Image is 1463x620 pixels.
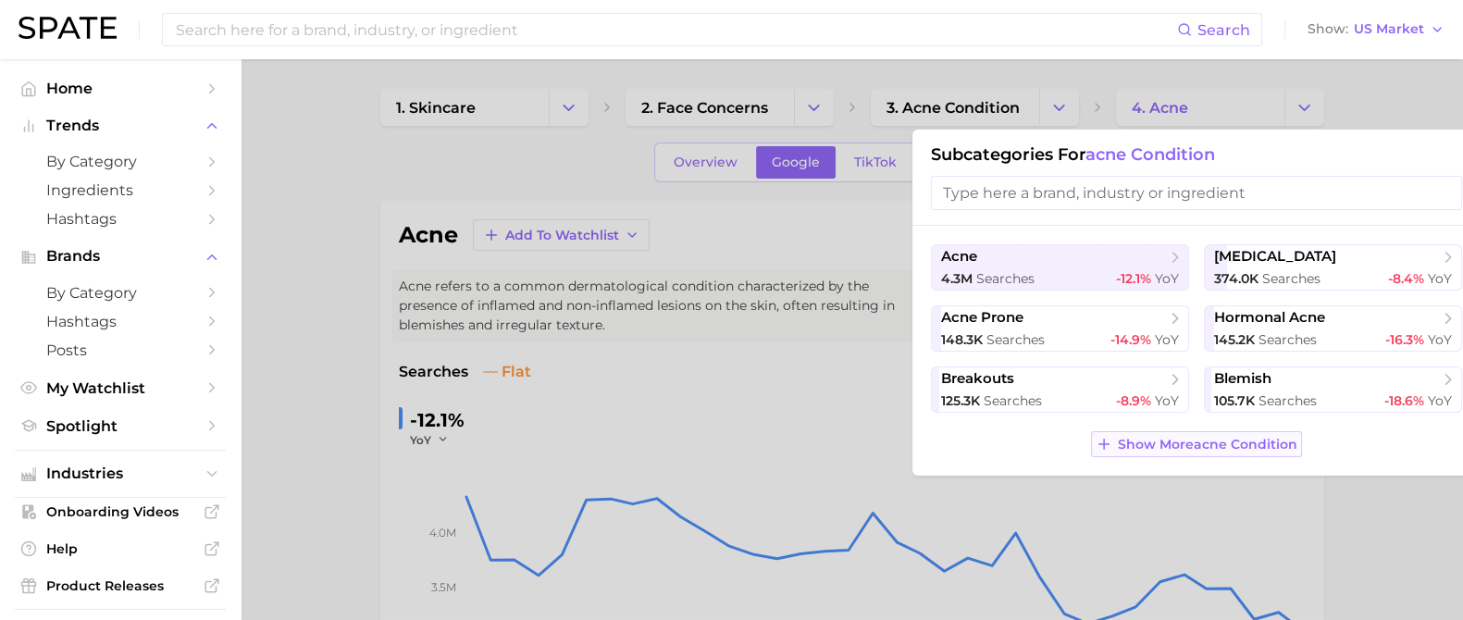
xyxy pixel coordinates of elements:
span: -16.3% [1385,331,1424,348]
span: Onboarding Videos [46,503,194,520]
a: Product Releases [15,572,226,600]
span: acne [941,248,977,266]
span: blemish [1214,370,1271,388]
span: Trends [46,118,194,134]
a: by Category [15,147,226,176]
input: Type here a brand, industry or ingredient [931,176,1462,210]
span: Hashtags [46,210,194,228]
span: YoY [1155,392,1179,409]
a: Help [15,535,226,563]
span: Home [46,80,194,97]
img: SPATE [19,17,117,39]
a: Ingredients [15,176,226,205]
button: Trends [15,112,226,140]
a: by Category [15,279,226,307]
span: [MEDICAL_DATA] [1214,248,1336,266]
span: acne prone [941,309,1023,327]
a: Posts [15,336,226,365]
span: Search [1197,21,1250,39]
a: Home [15,74,226,103]
button: Industries [15,460,226,488]
button: Show Moreacne condition [1091,431,1302,457]
a: Hashtags [15,307,226,336]
span: acne condition [1085,144,1215,165]
span: 374.0k [1214,270,1258,287]
span: searches [976,270,1035,287]
span: 4.3m [941,270,973,287]
span: 148.3k [941,331,983,348]
span: searches [986,331,1045,348]
span: -14.9% [1110,331,1151,348]
span: Ingredients [46,181,194,199]
span: -18.6% [1384,392,1424,409]
span: -12.1% [1116,270,1151,287]
button: Brands [15,242,226,270]
span: YoY [1428,392,1452,409]
span: YoY [1155,270,1179,287]
a: Spotlight [15,412,226,440]
span: Industries [46,465,194,482]
span: searches [1258,331,1317,348]
span: US Market [1354,24,1424,34]
span: Hashtags [46,313,194,330]
button: acne4.3m searches-12.1% YoY [931,244,1189,291]
span: YoY [1428,331,1452,348]
span: Spotlight [46,417,194,435]
a: My Watchlist [15,374,226,403]
span: YoY [1155,331,1179,348]
span: 145.2k [1214,331,1255,348]
button: breakouts125.3k searches-8.9% YoY [931,366,1189,413]
span: Show [1308,24,1348,34]
span: Help [46,540,194,557]
button: [MEDICAL_DATA]374.0k searches-8.4% YoY [1204,244,1462,291]
button: ShowUS Market [1303,18,1449,42]
span: hormonal acne [1214,309,1325,327]
input: Search here for a brand, industry, or ingredient [174,14,1177,45]
button: hormonal acne145.2k searches-16.3% YoY [1204,305,1462,352]
span: Brands [46,248,194,265]
a: Onboarding Videos [15,498,226,526]
button: blemish105.7k searches-18.6% YoY [1204,366,1462,413]
span: My Watchlist [46,379,194,397]
span: 125.3k [941,392,980,409]
a: Hashtags [15,205,226,233]
span: by Category [46,153,194,170]
h1: Subcategories for [931,144,1462,165]
span: -8.9% [1116,392,1151,409]
button: acne prone148.3k searches-14.9% YoY [931,305,1189,352]
span: by Category [46,284,194,302]
span: YoY [1428,270,1452,287]
span: Product Releases [46,577,194,594]
span: searches [1258,392,1317,409]
span: 105.7k [1214,392,1255,409]
span: breakouts [941,370,1014,388]
span: searches [984,392,1042,409]
span: Show More acne condition [1118,437,1297,453]
span: Posts [46,341,194,359]
span: -8.4% [1388,270,1424,287]
span: searches [1262,270,1320,287]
